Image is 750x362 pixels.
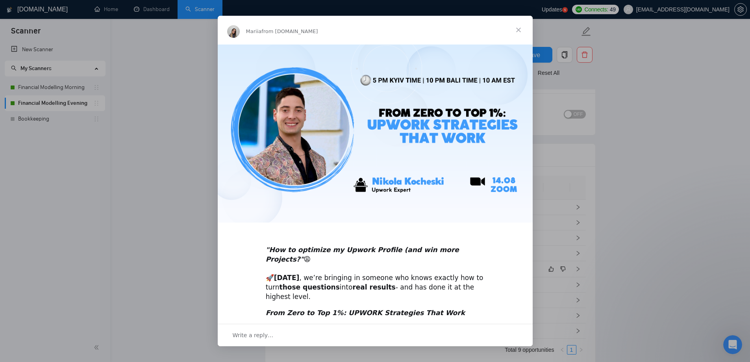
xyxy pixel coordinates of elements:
[218,324,533,346] div: Open conversation and reply
[227,25,240,38] img: Profile image for Mariia
[246,28,262,34] span: Mariia
[352,283,395,291] b: real results
[504,16,533,44] span: Close
[261,28,318,34] span: from [DOMAIN_NAME]
[233,330,274,340] span: Write a reply…
[266,308,485,346] div: Speaker: #1 Ranked Upwork Expert, helping agencies & freelancers land jobs with ease.
[266,246,459,263] b: 😩
[280,283,340,291] b: those questions
[274,274,300,282] b: [DATE]
[266,236,485,302] div: 🚀 , we’re bringing in someone who knows exactly how to turn into - and has done it at the highest...
[266,246,459,263] i: "How to optimize my Upwork Profile (and win more Projects?"
[266,309,465,317] i: From Zero to Top 1%: UPWORK Strategies That Work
